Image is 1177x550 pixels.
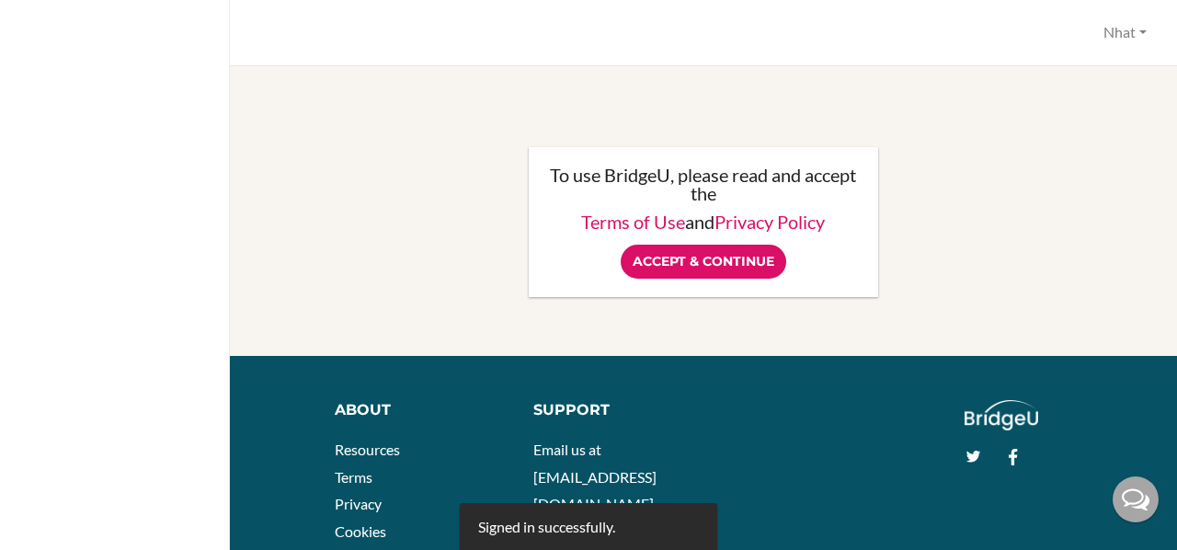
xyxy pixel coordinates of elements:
div: Support [533,400,691,421]
img: logo_white@2x-f4f0deed5e89b7ecb1c2cc34c3e3d731f90f0f143d5ea2071677605dd97b5244.png [965,400,1039,430]
div: About [335,400,505,421]
input: Accept & Continue [621,245,786,279]
p: and [547,212,861,231]
a: Privacy [335,495,382,512]
a: Terms of Use [581,211,685,233]
div: Signed in successfully. [478,517,615,538]
a: Email us at [EMAIL_ADDRESS][DOMAIN_NAME] [533,441,657,512]
a: Resources [335,441,400,458]
a: Terms [335,468,372,486]
button: Nhat [1095,16,1155,50]
a: Privacy Policy [714,211,825,233]
p: To use BridgeU, please read and accept the [547,166,861,202]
